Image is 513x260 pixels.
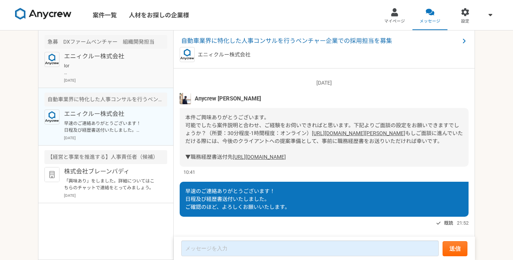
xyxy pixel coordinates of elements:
div: 【経営と事業を推進する】人事責任者（候補） [44,150,167,164]
span: Anycrew [PERSON_NAME] [195,94,261,103]
p: [DATE] [64,193,167,198]
img: tomoya_yamashita.jpeg [180,93,191,104]
img: default_org_logo-42cde973f59100197ec2c8e796e4974ac8490bb5b08a0eb061ff975e4574aa76.png [44,167,60,182]
p: 「興味あり」をしました。詳細についてはこちらのチャットで連絡をとってみましょう。 [64,178,157,191]
img: logo_text_blue_01.png [44,52,60,67]
span: メッセージ [420,18,440,24]
div: 急募 DXファームベンチャー 組織開発担当 [44,35,167,49]
p: [DATE] [64,135,167,141]
a: [URL][DOMAIN_NAME][PERSON_NAME] [312,130,405,136]
button: 送信 [443,241,467,256]
p: lor Ipsumdolorsitam。 consecteturadipiscingeli。 seddoeiusmodtemporincidi。 U1：laboreetdoloremagnaal... [64,62,157,76]
img: 8DqYSo04kwAAAAASUVORK5CYII= [15,8,72,20]
p: 早速のご連絡ありがとうございます！ 日程及び経歴書送付いたしました。 ご確認のほど、よろしくお願いいたします。 [64,120,157,134]
span: 自動車業界に特化した人事コンサルを行うベンチャー企業での採用担当を募集 [181,36,460,46]
a: [URL][DOMAIN_NAME] [233,154,286,160]
p: 株式会社ブレーンバディ [64,167,157,176]
span: 21:52 [457,219,469,227]
span: 10:41 [183,169,195,176]
p: [DATE] [180,79,469,87]
p: [DATE] [64,78,167,83]
span: 本件ご興味ありがとうございます。 可能でしたら案件説明と合わせ、ご経験をお伺いできればと思います。下記よりご面談の設定をお願いできますでしょうか？（所要：30分程度-1時間程度：オンライン） [185,114,459,136]
p: エニィクルー株式会社 [198,51,250,59]
span: 設定 [461,18,469,24]
span: 早速のご連絡ありがとうございます！ 日程及び経歴書送付いたしました。 ご確認のほど、よろしくお願いいたします。 [185,188,290,210]
span: マイページ [384,18,405,24]
p: エニィクルー株式会社 [64,109,157,119]
img: logo_text_blue_01.png [180,47,195,62]
span: もしご面談に進んでいただける際には、今後のクライアントへの提案準備として、事前に職務経歴書をお送りいただければ幸いです。 ▼職務経歴書送付先 [185,130,463,160]
div: 自動車業界に特化した人事コンサルを行うベンチャー企業での採用担当を募集 [44,93,167,106]
p: エニィクルー株式会社 [64,52,157,61]
span: 既読 [444,219,453,228]
img: logo_text_blue_01.png [44,109,60,125]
